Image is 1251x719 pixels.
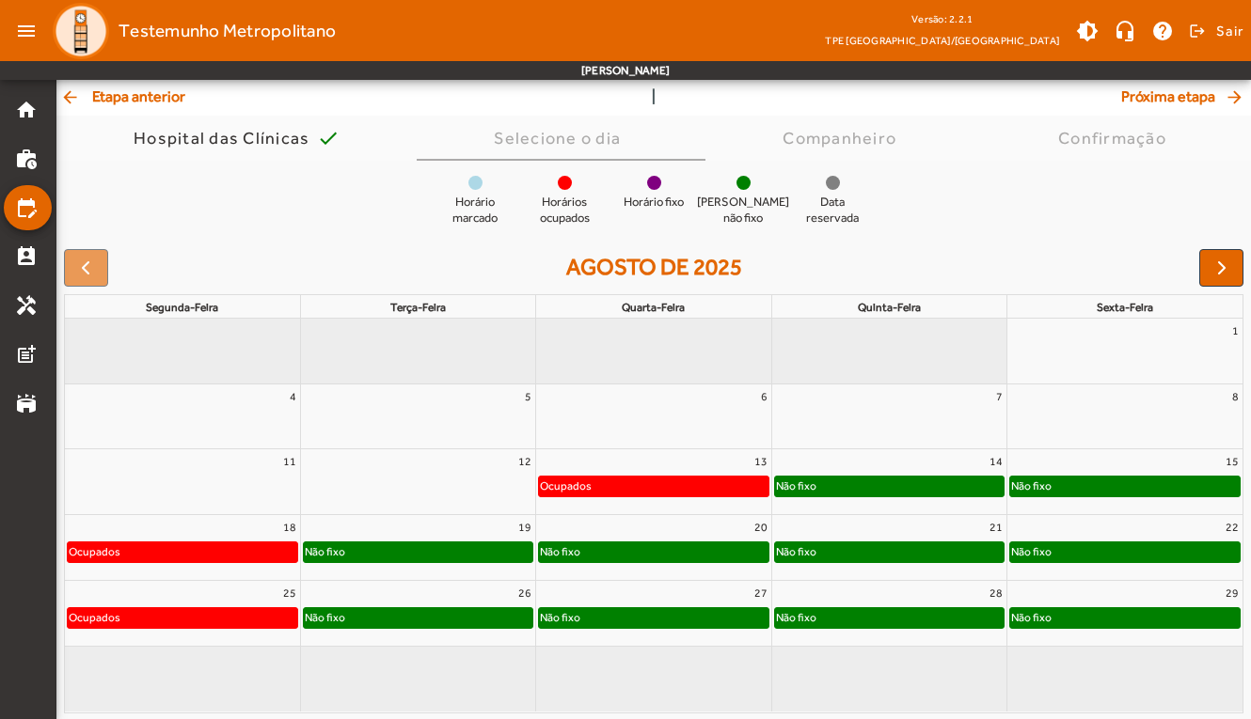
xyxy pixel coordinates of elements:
img: Logo TPE [53,3,109,59]
span: Horário marcado [437,195,513,227]
a: 7 de agosto de 2025 [992,384,1006,409]
td: 26 de agosto de 2025 [300,581,535,647]
td: 13 de agosto de 2025 [536,449,771,515]
a: 1 de agosto de 2025 [1228,319,1243,343]
mat-icon: home [15,99,38,121]
mat-icon: post_add [15,343,38,366]
div: Não fixo [539,542,581,561]
span: Data reservada [795,195,870,227]
div: Não fixo [775,477,817,495]
a: 5 de agosto de 2025 [521,384,535,409]
div: Ocupados [539,477,593,495]
mat-icon: arrow_back [60,87,83,106]
a: sexta-feira [1093,297,1157,318]
span: Testemunho Metropolitano [119,16,336,46]
mat-icon: handyman [15,294,38,317]
div: Não fixo [1010,608,1053,627]
td: 29 de agosto de 2025 [1007,581,1243,647]
mat-icon: stadium [15,392,38,414]
mat-icon: perm_contact_calendar [15,245,38,268]
a: 8 de agosto de 2025 [1228,384,1243,409]
td: 11 de agosto de 2025 [65,449,300,515]
div: Ocupados [68,608,121,627]
a: 4 de agosto de 2025 [286,384,300,409]
span: Etapa anterior [60,86,185,108]
td: 12 de agosto de 2025 [300,449,535,515]
td: 19 de agosto de 2025 [300,515,535,581]
div: Não fixo [539,608,581,627]
td: 21 de agosto de 2025 [771,515,1006,581]
h2: agosto de 2025 [566,254,742,281]
div: Confirmação [1058,129,1174,148]
button: Sair [1186,17,1243,45]
a: 27 de agosto de 2025 [751,581,771,605]
div: Não fixo [1010,542,1053,561]
a: 20 de agosto de 2025 [751,515,771,539]
span: Horário fixo [624,195,684,211]
div: Não fixo [304,542,346,561]
span: Próxima etapa [1121,86,1247,108]
td: 7 de agosto de 2025 [771,383,1006,449]
a: 19 de agosto de 2025 [515,515,535,539]
a: 22 de agosto de 2025 [1222,515,1243,539]
div: Selecione o dia [494,129,628,148]
a: Testemunho Metropolitano [45,3,336,59]
td: 18 de agosto de 2025 [65,515,300,581]
a: 21 de agosto de 2025 [986,515,1006,539]
mat-icon: check [317,127,340,149]
mat-icon: work_history [15,148,38,170]
div: Não fixo [775,542,817,561]
a: 13 de agosto de 2025 [751,449,771,474]
a: 26 de agosto de 2025 [515,581,535,605]
td: 8 de agosto de 2025 [1007,383,1243,449]
a: terça-feira [387,297,450,318]
div: Companheiro [783,129,904,148]
div: Não fixo [304,608,346,627]
a: 29 de agosto de 2025 [1222,581,1243,605]
mat-icon: menu [8,12,45,50]
span: TPE [GEOGRAPHIC_DATA]/[GEOGRAPHIC_DATA] [825,31,1059,50]
td: 28 de agosto de 2025 [771,581,1006,647]
a: 11 de agosto de 2025 [279,449,300,474]
td: 20 de agosto de 2025 [536,515,771,581]
div: Hospital das Clínicas [134,129,317,148]
td: 4 de agosto de 2025 [65,383,300,449]
a: segunda-feira [142,297,222,318]
a: 6 de agosto de 2025 [757,384,771,409]
td: 14 de agosto de 2025 [771,449,1006,515]
a: 15 de agosto de 2025 [1222,449,1243,474]
div: Ocupados [68,542,121,561]
div: Versão: 2.2.1 [825,8,1059,31]
td: 6 de agosto de 2025 [536,383,771,449]
a: 12 de agosto de 2025 [515,449,535,474]
span: | [652,86,656,108]
mat-icon: arrow_forward [1225,87,1247,106]
mat-icon: edit_calendar [15,196,38,219]
span: [PERSON_NAME] não fixo [697,195,789,227]
td: 25 de agosto de 2025 [65,581,300,647]
a: quinta-feira [854,297,925,318]
div: Não fixo [775,608,817,627]
span: Sair [1216,16,1243,46]
a: quarta-feira [618,297,689,318]
span: Horários ocupados [527,195,602,227]
td: 22 de agosto de 2025 [1007,515,1243,581]
a: 14 de agosto de 2025 [986,449,1006,474]
a: 18 de agosto de 2025 [279,515,300,539]
a: 25 de agosto de 2025 [279,581,300,605]
td: 27 de agosto de 2025 [536,581,771,647]
div: Não fixo [1010,477,1053,495]
td: 1 de agosto de 2025 [1007,319,1243,383]
td: 5 de agosto de 2025 [300,383,535,449]
a: 28 de agosto de 2025 [986,581,1006,605]
td: 15 de agosto de 2025 [1007,449,1243,515]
